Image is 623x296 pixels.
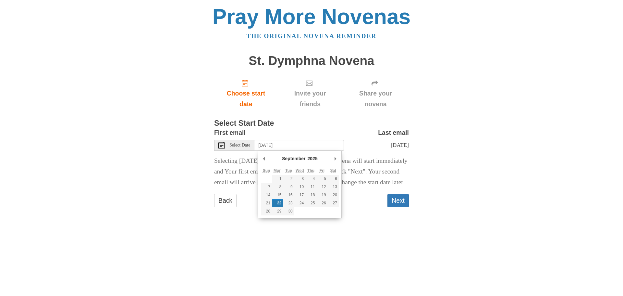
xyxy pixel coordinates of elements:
button: 27 [328,199,339,207]
button: 22 [272,199,283,207]
button: 13 [328,183,339,191]
div: Click "Next" to confirm your start date first. [342,74,409,113]
button: 6 [328,175,339,183]
span: [DATE] [391,142,409,148]
button: 8 [272,183,283,191]
abbr: Thursday [307,168,314,173]
button: 15 [272,191,283,199]
span: Invite your friends [284,88,336,109]
a: Pray More Novenas [213,5,411,29]
button: 1 [272,175,283,183]
button: 25 [305,199,316,207]
span: Select Date [229,143,250,148]
button: 9 [283,183,294,191]
abbr: Saturday [330,168,336,173]
h1: St. Dymphna Novena [214,54,409,68]
button: 18 [305,191,316,199]
button: Next [387,194,409,207]
button: 24 [294,199,305,207]
button: 19 [316,191,327,199]
span: Share your novena [349,88,402,109]
button: 28 [261,207,272,215]
button: 3 [294,175,305,183]
button: 29 [272,207,283,215]
div: 2025 [307,154,319,163]
button: 4 [305,175,316,183]
button: Next Month [332,154,339,163]
span: Choose start date [221,88,271,109]
div: Click "Next" to confirm your start date first. [278,74,342,113]
button: 2 [283,175,294,183]
h3: Select Start Date [214,119,409,128]
button: 11 [305,183,316,191]
button: 21 [261,199,272,207]
button: 23 [283,199,294,207]
button: 14 [261,191,272,199]
abbr: Sunday [263,168,270,173]
abbr: Monday [274,168,282,173]
button: 7 [261,183,272,191]
abbr: Friday [320,168,324,173]
label: Last email [378,127,409,138]
abbr: Wednesday [296,168,304,173]
button: 10 [294,183,305,191]
a: Back [214,194,237,207]
button: 12 [316,183,327,191]
button: Previous Month [261,154,267,163]
button: 16 [283,191,294,199]
abbr: Tuesday [285,168,292,173]
input: Use the arrow keys to pick a date [254,140,344,151]
button: 26 [316,199,327,207]
label: First email [214,127,246,138]
p: Selecting [DATE] as the start date means Your novena will start immediately and Your first email ... [214,156,409,188]
a: Choose start date [214,74,278,113]
button: 5 [316,175,327,183]
div: September [281,154,306,163]
button: 17 [294,191,305,199]
a: The original novena reminder [247,32,377,39]
button: 30 [283,207,294,215]
button: 20 [328,191,339,199]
